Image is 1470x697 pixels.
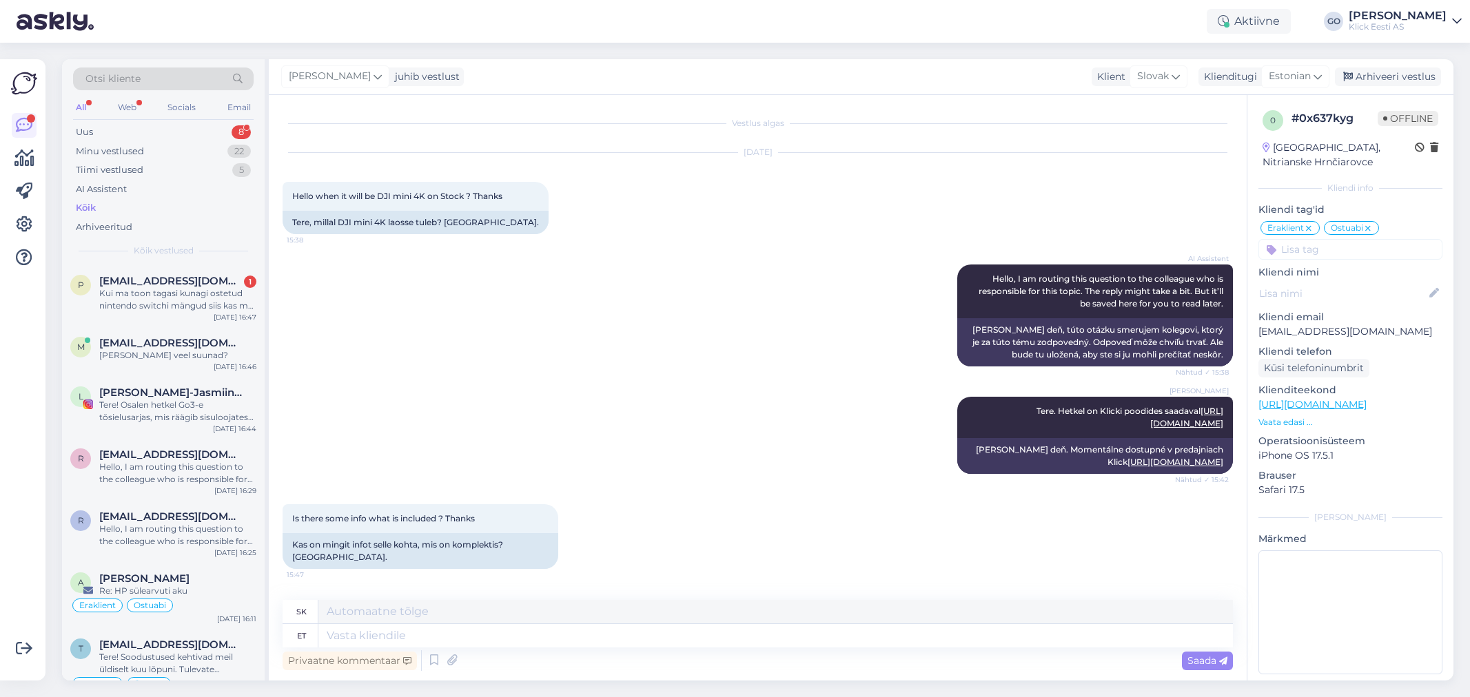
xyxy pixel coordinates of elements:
[232,163,251,177] div: 5
[1324,12,1343,31] div: GO
[244,275,256,288] div: 1
[214,312,256,322] div: [DATE] 16:47
[1177,253,1229,264] span: AI Assistent
[134,245,194,257] span: Kõik vestlused
[79,601,116,610] span: Eraklient
[99,510,243,523] span: rebaneepp3@gmail.com
[283,211,549,234] div: Tere, millal DJI mini 4K laosse tuleb? [GEOGRAPHIC_DATA].
[134,680,164,688] span: Üldinfo
[1176,367,1229,377] span: Nähtud ✓ 15:38
[115,98,139,116] div: Web
[76,220,132,234] div: Arhiveeritud
[79,680,116,688] span: Eraklient
[1175,475,1229,485] span: Nähtud ✓ 15:42
[99,448,243,461] span: risto.vaarma@rahumae.edu.ee
[1258,434,1442,448] p: Operatsioonisüsteem
[1258,182,1442,194] div: Kliendi info
[292,513,475,523] span: Is there some info what is included ? Thanks
[76,183,127,196] div: AI Assistent
[957,438,1233,474] div: [PERSON_NAME] deň. Momentálne dostupné v predajniach Klick
[1258,511,1442,523] div: [PERSON_NAME]
[1349,10,1447,21] div: [PERSON_NAME]
[217,614,256,624] div: [DATE] 16:11
[1259,286,1427,301] input: Lisa nimi
[99,572,190,585] span: Anneli Oja
[99,349,256,362] div: [PERSON_NAME] veel suunad?
[73,98,89,116] div: All
[1187,654,1227,667] span: Saada
[1378,111,1438,126] span: Offline
[1170,386,1229,396] span: [PERSON_NAME]
[76,125,93,139] div: Uus
[296,600,307,623] div: sk
[1092,70,1125,84] div: Klient
[214,362,256,372] div: [DATE] 16:46
[11,70,37,96] img: Askly Logo
[1258,265,1442,280] p: Kliendi nimi
[99,337,243,349] span: mikk@mikk.ee
[283,117,1233,129] div: Vestlus algas
[1127,457,1223,467] a: [URL][DOMAIN_NAME]
[99,461,256,486] div: Hello, I am routing this question to the colleague who is responsible for this topic. The reply m...
[134,601,166,610] span: Ostuabi
[79,643,83,654] span: t
[79,391,83,402] span: L
[283,652,417,670] div: Privaatne kommentaar
[287,570,338,580] span: 15:47
[1258,383,1442,397] p: Klienditeekond
[1267,224,1304,232] span: Eraklient
[1258,398,1367,410] a: [URL][DOMAIN_NAME]
[1263,141,1415,169] div: [GEOGRAPHIC_DATA], Nitrianske Hrnčiarovce
[76,201,96,215] div: Kõik
[85,72,141,86] span: Otsi kliente
[76,163,143,177] div: Tiimi vestlused
[213,424,256,434] div: [DATE] 16:44
[1258,532,1442,546] p: Märkmed
[1349,10,1462,32] a: [PERSON_NAME]Klick Eesti AS
[99,585,256,597] div: Re: HP sülearvuti aku
[78,515,84,526] span: r
[99,386,243,399] span: Lona-Jasmiin 🐺 | UGC | 📍Estonia
[283,533,558,569] div: Kas on mingit infot selle kohta, mis on komplektis? [GEOGRAPHIC_DATA].
[1258,239,1442,260] input: Lisa tag
[1349,21,1447,32] div: Klick Eesti AS
[1292,110,1378,127] div: # 0x637kyg
[1270,115,1276,125] span: 0
[78,453,84,464] span: r
[1207,9,1291,34] div: Aktiivne
[77,342,85,352] span: m
[225,98,254,116] div: Email
[1258,202,1442,217] p: Kliendi tag'id
[99,523,256,548] div: Hello, I am routing this question to the colleague who is responsible for this topic. The reply m...
[1137,69,1169,84] span: Slovak
[214,548,256,558] div: [DATE] 16:25
[1331,224,1363,232] span: Ostuabi
[1198,70,1257,84] div: Klienditugi
[1258,448,1442,463] p: iPhone OS 17.5.1
[78,280,84,290] span: p
[1258,468,1442,483] p: Brauser
[283,146,1233,158] div: [DATE]
[165,98,198,116] div: Socials
[99,287,256,312] div: Kui ma toon tagasi kunagi ostetud nintendo switchi mängud siis kas ma saan soodustust uue ostu pe...
[99,638,243,651] span: thomaskristenk@gmail.com
[292,191,502,201] span: Hello when it will be DJI mini 4K on Stock ? Thanks
[78,577,84,587] span: A
[99,399,256,424] div: Tere! Osalen hetkel Go3-e tõsielusarjas, mis räägib sisuloojatest. Meile on antud ülesanne [PERSO...
[1258,324,1442,339] p: [EMAIL_ADDRESS][DOMAIN_NAME]
[1258,483,1442,497] p: Safari 17.5
[1269,69,1311,84] span: Estonian
[76,145,144,158] div: Minu vestlused
[214,486,256,496] div: [DATE] 16:29
[1258,310,1442,324] p: Kliendi email
[227,145,251,158] div: 22
[389,70,460,84] div: juhib vestlust
[1258,359,1369,377] div: Küsi telefoninumbrit
[1037,406,1223,428] span: Tere. Hetkel on Klicki poodides saadaval
[232,125,251,139] div: 8
[979,273,1225,309] span: Hello, I am routing this question to the colleague who is responsible for this topic. The reply m...
[287,235,338,245] span: 15:38
[297,624,306,647] div: et
[99,275,243,287] span: paasromet@gmail.com
[99,651,256,676] div: Tere! Soodustused kehtivad meil üldiselt kuu lõpuni. Tulevate hinnamuudatuste kohta info puudub.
